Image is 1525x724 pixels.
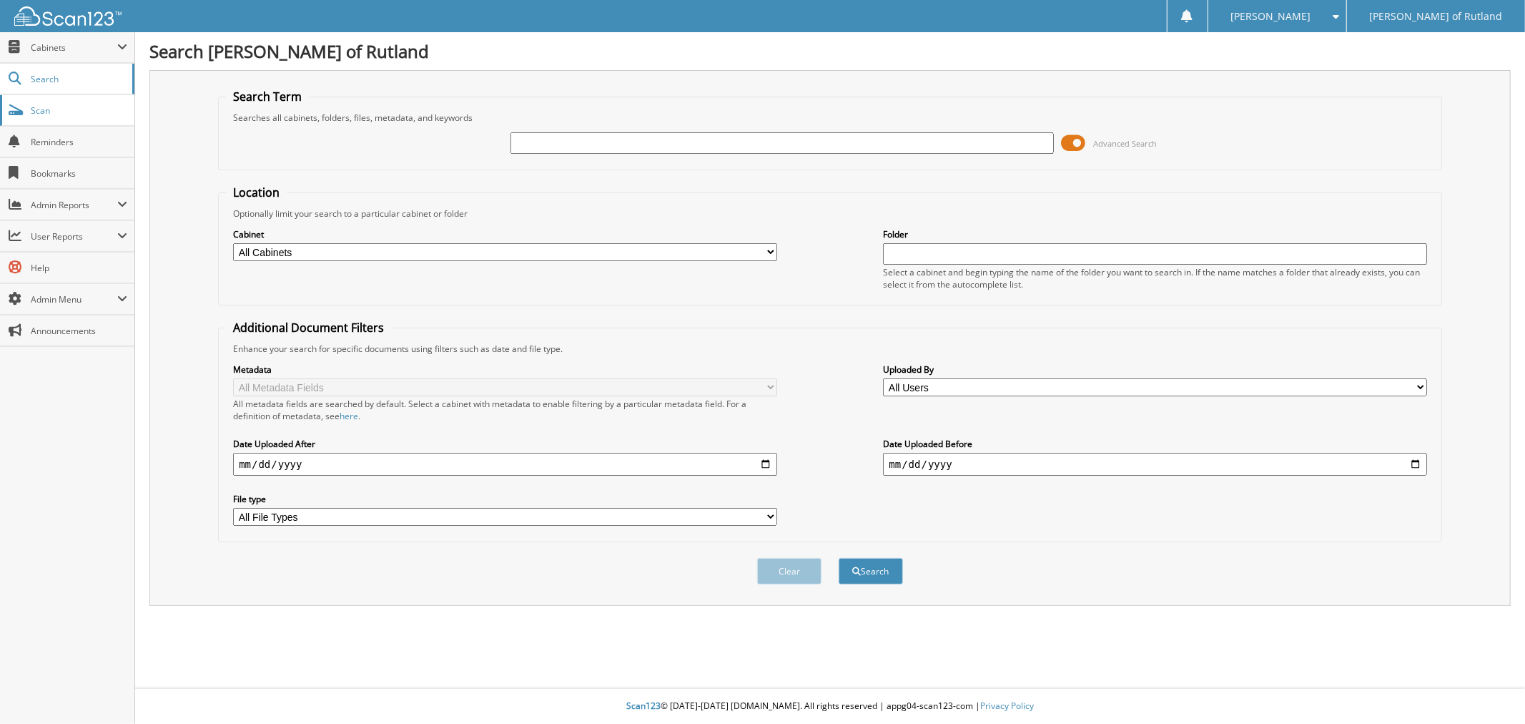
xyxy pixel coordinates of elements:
[883,266,1426,290] div: Select a cabinet and begin typing the name of the folder you want to search in. If the name match...
[14,6,122,26] img: scan123-logo-white.svg
[31,104,127,117] span: Scan
[883,438,1426,450] label: Date Uploaded Before
[233,453,776,476] input: start
[980,700,1034,712] a: Privacy Policy
[1370,12,1503,21] span: [PERSON_NAME] of Rutland
[233,363,776,376] label: Metadata
[226,343,1434,355] div: Enhance your search for specific documents using filters such as date and file type.
[31,230,117,243] span: User Reports
[31,73,125,85] span: Search
[135,689,1525,724] div: © [DATE]-[DATE] [DOMAIN_NAME]. All rights reserved | appg04-scan123-com |
[233,398,776,422] div: All metadata fields are searched by default. Select a cabinet with metadata to enable filtering b...
[1454,655,1525,724] iframe: Chat Widget
[31,136,127,148] span: Reminders
[883,363,1426,376] label: Uploaded By
[1230,12,1311,21] span: [PERSON_NAME]
[31,167,127,180] span: Bookmarks
[226,89,309,104] legend: Search Term
[233,228,776,240] label: Cabinet
[226,112,1434,124] div: Searches all cabinets, folders, files, metadata, and keywords
[226,320,391,336] legend: Additional Document Filters
[883,453,1426,476] input: end
[31,199,117,211] span: Admin Reports
[149,39,1511,63] h1: Search [PERSON_NAME] of Rutland
[31,41,117,54] span: Cabinets
[226,185,287,200] legend: Location
[340,410,358,422] a: here
[31,325,127,337] span: Announcements
[233,493,776,505] label: File type
[31,262,127,274] span: Help
[226,207,1434,220] div: Optionally limit your search to a particular cabinet or folder
[839,558,903,584] button: Search
[31,293,117,305] span: Admin Menu
[757,558,821,584] button: Clear
[1093,138,1157,149] span: Advanced Search
[883,228,1426,240] label: Folder
[626,700,661,712] span: Scan123
[233,438,776,450] label: Date Uploaded After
